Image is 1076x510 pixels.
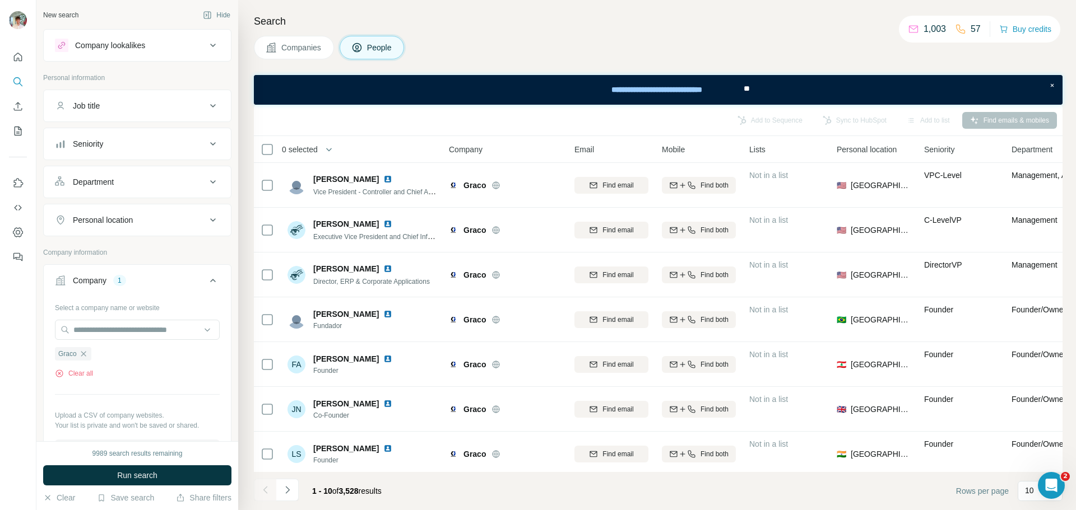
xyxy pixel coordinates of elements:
[924,350,953,359] span: Founder
[44,92,231,119] button: Job title
[383,444,392,453] img: LinkedIn logo
[701,315,729,325] span: Find both
[749,260,788,269] span: Not in a list
[449,315,458,324] img: Logo of Graco
[701,180,729,190] span: Find both
[574,144,594,155] span: Email
[287,355,305,373] div: FA
[1025,485,1034,496] p: 10
[463,314,486,325] span: Graco
[924,216,962,224] span: C-Level VP
[312,486,382,495] span: results
[73,100,100,111] div: Job title
[851,404,911,415] span: [GEOGRAPHIC_DATA]
[9,121,27,141] button: My lists
[313,187,479,196] span: Vice President - Controller and Chief Accounting Officer
[851,448,911,460] span: [GEOGRAPHIC_DATA]
[602,225,633,235] span: Find email
[837,314,846,325] span: 🇧🇷
[449,405,458,414] img: Logo of Graco
[837,448,846,460] span: 🇮🇳
[313,278,430,286] span: Director, ERP & Corporate Applications
[574,177,648,194] button: Find email
[1061,472,1070,481] span: 2
[1012,350,1066,359] span: Founder/Owner
[1012,439,1066,448] span: Founder/Owner
[9,96,27,116] button: Enrich CSV
[55,298,220,313] div: Select a company name or website
[43,73,231,83] p: Personal information
[113,275,126,286] div: 1
[313,263,379,274] span: [PERSON_NAME]
[837,180,846,191] span: 🇺🇸
[1012,395,1066,404] span: Founder/Owner
[287,266,305,284] img: Avatar
[9,47,27,67] button: Quick start
[449,450,458,458] img: Logo of Graco
[43,247,231,258] p: Company information
[312,486,332,495] span: 1 - 10
[999,21,1051,37] button: Buy credits
[463,448,486,460] span: Graco
[9,198,27,218] button: Use Surfe API
[602,359,633,369] span: Find email
[43,492,75,503] button: Clear
[701,270,729,280] span: Find both
[383,354,392,363] img: LinkedIn logo
[287,311,305,329] img: Avatar
[749,216,788,224] span: Not in a list
[9,247,27,267] button: Feedback
[44,267,231,298] button: Company1
[956,485,1009,497] span: Rows per page
[195,7,238,24] button: Hide
[449,144,483,155] span: Company
[383,264,392,273] img: LinkedIn logo
[574,446,648,462] button: Find email
[851,224,911,236] span: [GEOGRAPHIC_DATA]
[924,260,962,269] span: Director VP
[449,181,458,190] img: Logo of Graco
[73,214,133,226] div: Personal location
[574,266,648,283] button: Find email
[55,368,93,378] button: Clear all
[1012,144,1052,155] span: Department
[851,180,911,191] span: [GEOGRAPHIC_DATA]
[176,492,231,503] button: Share filters
[574,222,648,238] button: Find email
[662,356,736,373] button: Find both
[43,465,231,485] button: Run search
[367,42,393,53] span: People
[9,222,27,242] button: Dashboard
[463,180,486,191] span: Graco
[287,221,305,239] img: Avatar
[313,398,379,409] span: [PERSON_NAME]
[313,218,379,230] span: [PERSON_NAME]
[662,311,736,328] button: Find both
[851,314,911,325] span: [GEOGRAPHIC_DATA]
[662,401,736,418] button: Find both
[463,404,486,415] span: Graco
[602,404,633,414] span: Find email
[332,486,339,495] span: of
[43,10,78,20] div: New search
[9,11,27,29] img: Avatar
[55,420,220,431] p: Your list is private and won't be saved or shared.
[701,449,729,459] span: Find both
[463,269,486,280] span: Graco
[701,404,729,414] span: Find both
[837,359,846,370] span: 🇱🇧
[55,439,220,460] button: Upload a list of companies
[58,349,77,359] span: Graco
[313,410,397,420] span: Co-Founder
[1038,472,1065,499] iframe: Intercom live chat
[73,138,103,149] div: Seniority
[749,171,788,180] span: Not in a list
[662,177,736,194] button: Find both
[313,443,379,454] span: [PERSON_NAME]
[449,270,458,279] img: Logo of Graco
[254,13,1063,29] h4: Search
[1012,305,1066,314] span: Founder/Owner
[602,180,633,190] span: Find email
[837,404,846,415] span: 🇬🇧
